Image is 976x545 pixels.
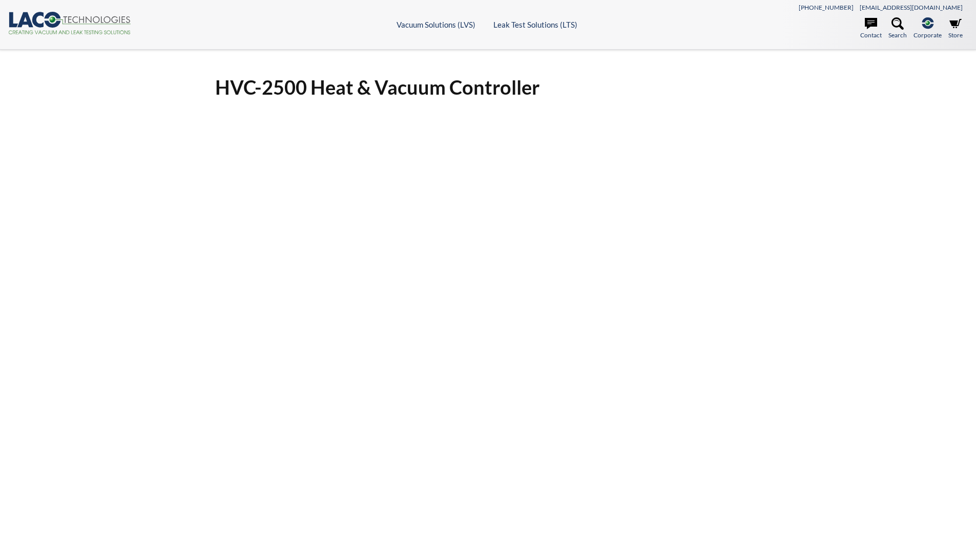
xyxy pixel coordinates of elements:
[948,17,963,40] a: Store
[913,30,942,40] span: Corporate
[493,20,577,29] a: Leak Test Solutions (LTS)
[215,75,761,100] h1: HVC-2500 Heat & Vacuum Controller
[860,4,963,11] a: [EMAIL_ADDRESS][DOMAIN_NAME]
[888,17,907,40] a: Search
[860,17,882,40] a: Contact
[799,4,854,11] a: [PHONE_NUMBER]
[397,20,475,29] a: Vacuum Solutions (LVS)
